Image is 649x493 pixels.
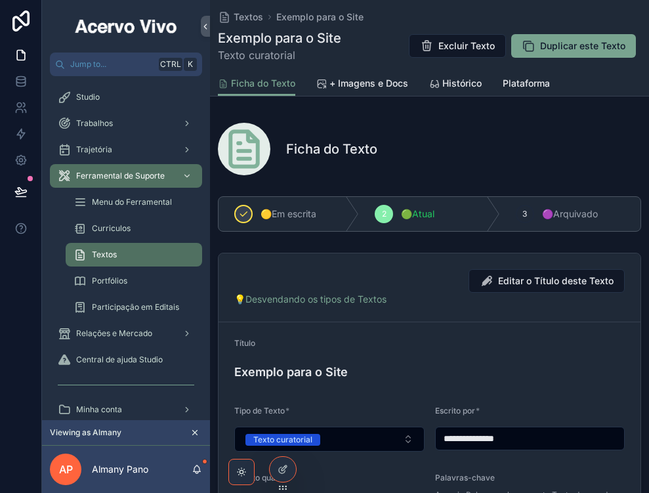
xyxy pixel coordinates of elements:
[50,427,121,438] span: Viewing as Almany
[540,39,625,53] span: Duplicar este Texto
[59,461,73,477] span: AP
[76,92,100,102] span: Studio
[159,58,182,71] span: Ctrl
[234,406,285,416] span: Tipo de Texto
[382,209,387,219] span: 2
[261,207,316,221] span: 🟡Em escrita
[234,293,387,305] a: 💡Desvendando os tipos de Textos
[66,295,202,319] a: Participação em Editais
[409,34,506,58] button: Excluir Texto
[234,427,425,452] button: Select Button
[92,463,148,476] p: Almany Pano
[92,249,117,260] span: Textos
[234,363,625,381] h4: Exemplo para o Site
[234,473,289,482] span: Escrito quando
[66,217,202,240] a: Curriculos
[50,322,202,345] a: Relações e Mercado
[92,223,131,234] span: Curriculos
[511,34,636,58] button: Duplicar este Texto
[76,144,112,155] span: Trajetória
[218,11,263,24] a: Textos
[76,328,152,339] span: Relações e Mercado
[503,77,550,90] span: Plataforma
[469,269,625,293] button: Editar o Título deste Texto
[50,138,202,161] a: Trajetória
[76,404,122,415] span: Minha conta
[76,171,165,181] span: Ferramental de Suporte
[92,276,127,286] span: Portfólios
[76,118,113,129] span: Trabalhos
[50,112,202,135] a: Trabalhos
[66,243,202,267] a: Textos
[435,473,495,482] span: Palavras-chave
[286,140,377,158] h1: Ficha do Texto
[401,207,434,221] span: 🟢Atual
[50,53,202,76] button: Jump to...CtrlK
[316,72,408,98] a: + Imagens e Docs
[50,164,202,188] a: Ferramental de Suporte
[276,11,364,24] a: Exemplo para o Site
[442,77,482,90] span: Histórico
[503,72,550,98] a: Plataforma
[50,348,202,372] a: Central de ajuda Studio
[50,398,202,421] a: Minha conta
[92,302,179,312] span: Participação em Editais
[218,29,341,47] h1: Exemplo para o Site
[438,39,495,53] span: Excluir Texto
[92,197,172,207] span: Menu do Ferramental
[429,72,482,98] a: Histórico
[218,47,341,63] span: Texto curatorial
[522,209,527,219] span: 3
[542,207,598,221] span: 🟣Arquivado
[42,76,210,420] div: scrollable content
[70,59,154,70] span: Jump to...
[253,434,312,446] div: Texto curatorial
[234,11,263,24] span: Textos
[66,269,202,293] a: Portfólios
[435,406,475,416] span: Escrito por
[50,85,202,109] a: Studio
[218,72,295,96] a: Ficha do Texto
[231,77,295,90] span: Ficha do Texto
[329,77,408,90] span: + Imagens e Docs
[73,16,179,37] img: App logo
[185,59,196,70] span: K
[498,274,614,288] span: Editar o Título deste Texto
[234,338,255,348] span: Título
[76,354,163,365] span: Central de ajuda Studio
[66,190,202,214] a: Menu do Ferramental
